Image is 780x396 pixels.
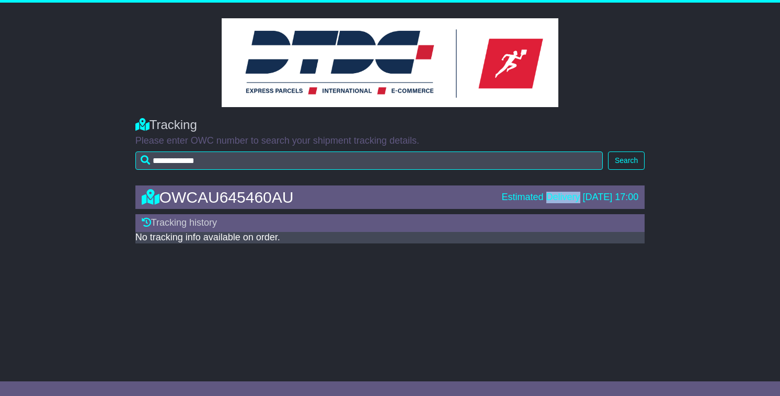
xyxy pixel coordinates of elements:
div: Tracking history [135,214,645,232]
button: Search [608,152,645,170]
div: Tracking [135,118,645,133]
div: No tracking info available on order. [135,232,645,243]
div: Estimated Delivery [DATE] 17:00 [502,192,639,203]
p: Please enter OWC number to search your shipment tracking details. [135,135,645,147]
img: GetCustomerLogo [222,18,558,107]
div: OWCAU645460AU [136,189,497,206]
